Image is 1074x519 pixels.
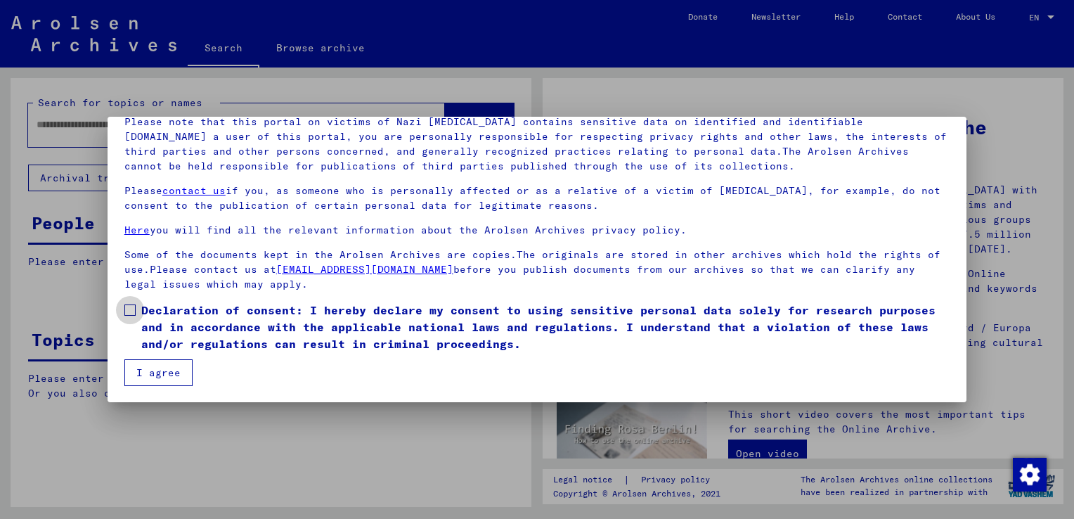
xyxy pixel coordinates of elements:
[124,115,950,174] p: Please note that this portal on victims of Nazi [MEDICAL_DATA] contains sensitive data on identif...
[124,224,150,236] a: Here
[1013,458,1047,492] img: Change consent
[124,184,950,213] p: Please if you, as someone who is personally affected or as a relative of a victim of [MEDICAL_DAT...
[1012,457,1046,491] div: Change consent
[141,302,950,352] span: Declaration of consent: I hereby declare my consent to using sensitive personal data solely for r...
[124,223,950,238] p: you will find all the relevant information about the Arolsen Archives privacy policy.
[276,263,453,276] a: [EMAIL_ADDRESS][DOMAIN_NAME]
[124,248,950,292] p: Some of the documents kept in the Arolsen Archives are copies.The originals are stored in other a...
[162,184,226,197] a: contact us
[124,359,193,386] button: I agree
